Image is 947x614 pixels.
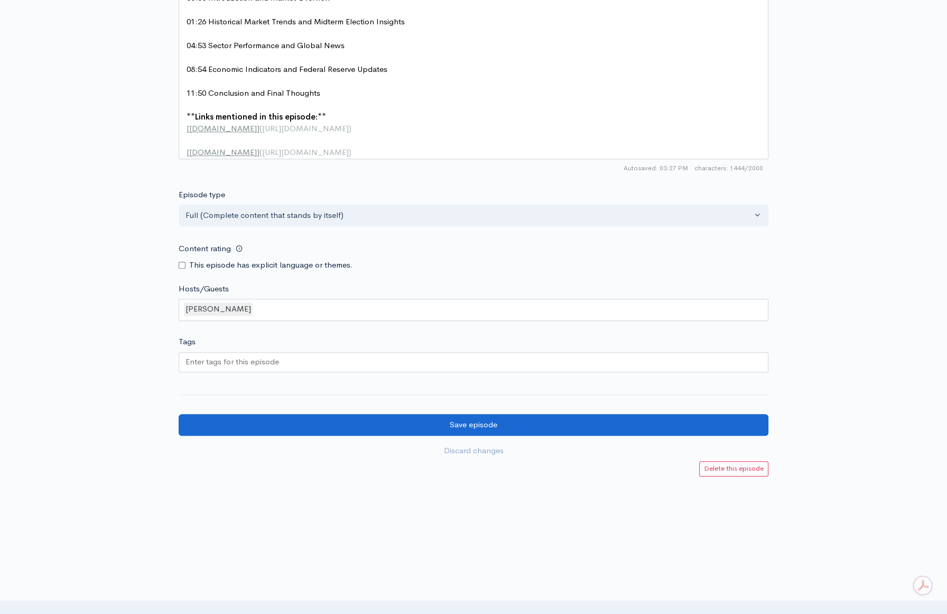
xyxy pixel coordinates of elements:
[257,123,259,133] span: ]
[179,414,768,436] input: Save episode
[262,147,349,157] span: [URL][DOMAIN_NAME]
[195,112,318,122] span: Links mentioned in this episode:
[189,123,257,133] span: [DOMAIN_NAME]
[184,303,253,316] div: [PERSON_NAME]
[179,283,229,295] label: Hosts/Guests
[187,123,189,133] span: [
[262,123,349,133] span: [URL][DOMAIN_NAME]
[349,123,351,133] span: )
[187,88,320,98] span: 11:50 Conclusion and Final Thoughts
[187,16,405,26] span: 01:26 Historical Market Trends and Midterm Election Insights
[189,259,353,271] label: This episode has explicit language or themes.
[187,40,345,50] span: 04:53 Sector Performance and Global News
[259,147,262,157] span: (
[187,147,189,157] span: [
[694,163,763,173] span: 1444/2000
[189,147,257,157] span: [DOMAIN_NAME]
[704,464,764,473] small: Delete this episode
[624,163,688,173] span: Autosaved: 03:27 PM
[259,123,262,133] span: (
[179,189,225,201] label: Episode type
[179,336,196,348] label: Tags
[185,209,752,222] div: Full (Complete content that stands by itself)
[179,205,768,226] button: Full (Complete content that stands by itself)
[187,64,387,74] span: 08:54 Economic Indicators and Federal Reserve Updates
[257,147,259,157] span: ]
[699,461,768,476] a: Delete this episode
[179,440,768,462] a: Discard changes
[185,356,281,368] input: Enter tags for this episode
[349,147,351,157] span: )
[179,238,231,260] label: Content rating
